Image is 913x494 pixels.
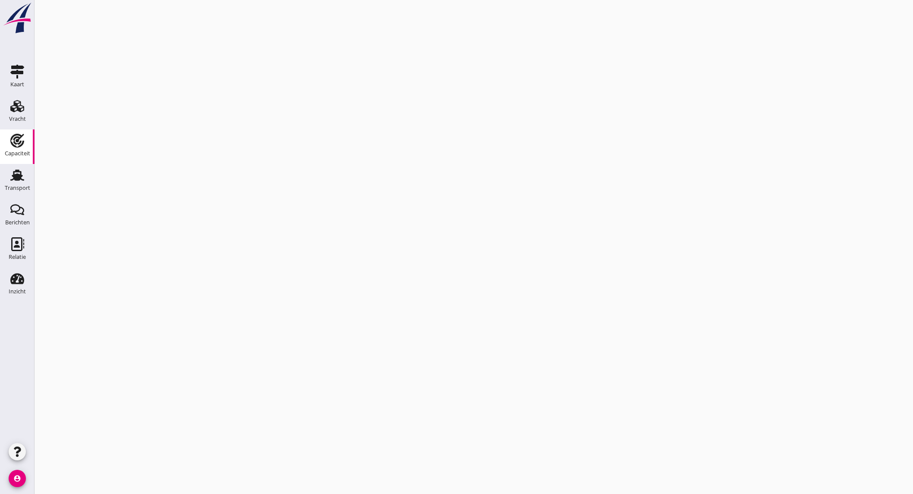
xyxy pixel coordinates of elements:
i: account_circle [9,470,26,487]
div: Vracht [9,116,26,122]
div: Inzicht [9,289,26,294]
div: Berichten [5,220,30,225]
div: Kaart [10,82,24,87]
div: Capaciteit [5,151,30,156]
div: Relatie [9,254,26,260]
div: Transport [5,185,30,191]
img: logo-small.a267ee39.svg [2,2,33,34]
